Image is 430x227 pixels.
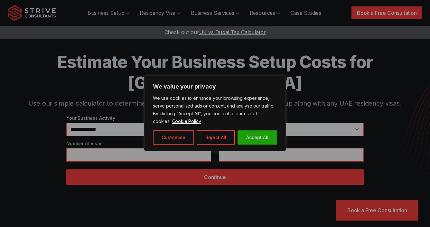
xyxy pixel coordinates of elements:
[153,94,277,125] p: We use cookies to enhance your browsing experience, serve personalised ads or content, and analys...
[153,83,277,90] p: We value your privacy
[172,118,201,124] a: Cookie Policy
[238,130,277,145] button: Accept All
[153,130,194,145] button: Customise
[197,130,235,145] button: Reject All
[144,76,286,151] div: We value your privacy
